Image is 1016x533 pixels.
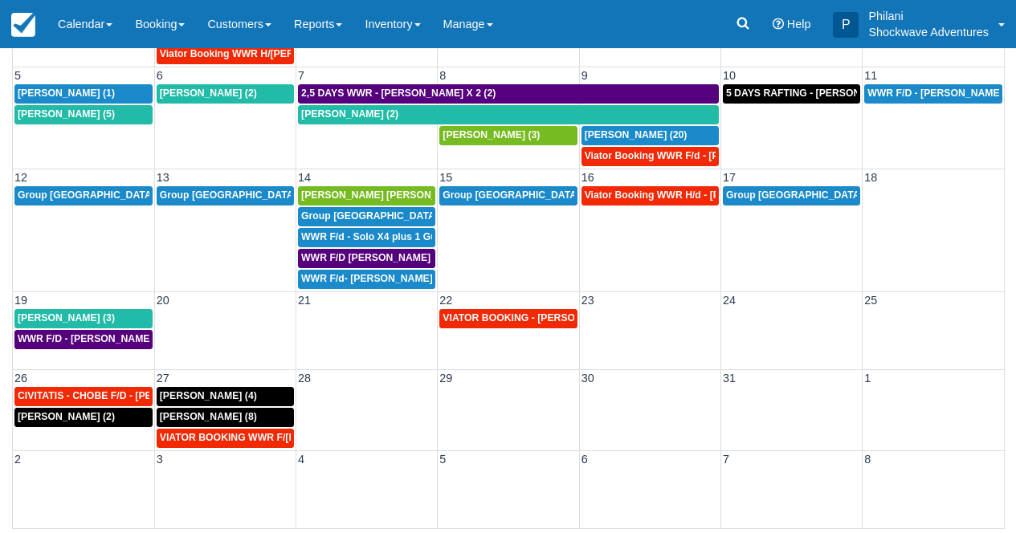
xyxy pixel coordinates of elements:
[298,249,435,268] a: WWR F/D [PERSON_NAME] [PERSON_NAME] GROVVE X2 (1)
[443,189,600,201] span: Group [GEOGRAPHIC_DATA] (54)
[585,129,688,140] span: [PERSON_NAME] (20)
[160,390,257,401] span: [PERSON_NAME] (4)
[18,87,115,99] span: [PERSON_NAME] (1)
[13,294,29,307] span: 19
[581,126,719,145] a: [PERSON_NAME] (20)
[157,84,294,104] a: [PERSON_NAME] (2)
[726,189,883,201] span: Group [GEOGRAPHIC_DATA] (18)
[296,171,312,184] span: 14
[773,18,784,30] i: Help
[863,171,879,184] span: 18
[580,171,596,184] span: 16
[298,105,719,124] a: [PERSON_NAME] (2)
[868,24,989,40] p: Shockwave Adventures
[157,186,294,205] a: Group [GEOGRAPHIC_DATA] (18)
[155,171,171,184] span: 13
[721,372,737,384] span: 31
[18,390,250,401] span: CIVITATIS - CHOBE F/D - [PERSON_NAME] X 1 (1)
[438,453,447,466] span: 5
[18,108,115,120] span: [PERSON_NAME] (5)
[14,408,153,427] a: [PERSON_NAME] (2)
[787,18,811,31] span: Help
[301,87,496,99] span: 2,5 DAYS WWR - [PERSON_NAME] X 2 (2)
[723,84,860,104] a: 5 DAYS RAFTING - [PERSON_NAME] X 2 (4)
[160,189,317,201] span: Group [GEOGRAPHIC_DATA] (18)
[581,147,719,166] a: Viator Booking WWR F/d - [PERSON_NAME] [PERSON_NAME] X2 (2)
[14,105,153,124] a: [PERSON_NAME] (5)
[580,372,596,384] span: 30
[298,186,435,205] a: [PERSON_NAME] [PERSON_NAME] (2)
[721,171,737,184] span: 17
[155,372,171,384] span: 27
[301,189,484,201] span: [PERSON_NAME] [PERSON_NAME] (2)
[864,84,1002,104] a: WWR F/D - [PERSON_NAME] X1 (1)
[160,87,257,99] span: [PERSON_NAME] (2)
[13,171,29,184] span: 12
[13,372,29,384] span: 26
[438,372,454,384] span: 29
[863,69,879,82] span: 11
[721,294,737,307] span: 24
[14,84,153,104] a: [PERSON_NAME] (1)
[438,294,454,307] span: 22
[580,294,596,307] span: 23
[18,333,186,344] span: WWR F/D - [PERSON_NAME] X 3 (3)
[296,294,312,307] span: 21
[18,411,115,422] span: [PERSON_NAME] (2)
[13,69,22,82] span: 5
[439,126,577,145] a: [PERSON_NAME] (3)
[13,453,22,466] span: 2
[863,453,872,466] span: 8
[296,69,306,82] span: 7
[157,45,294,64] a: Viator Booking WWR H/[PERSON_NAME] x2 (3)
[863,294,879,307] span: 25
[726,87,930,99] span: 5 DAYS RAFTING - [PERSON_NAME] X 2 (4)
[301,273,508,284] span: WWR F/d- [PERSON_NAME] Group X 30 (30)
[443,312,649,323] span: VIATOR BOOKING - [PERSON_NAME] X2 (2)
[301,231,466,242] span: WWR F/d - Solo X4 plus 1 Guide (4)
[18,312,115,323] span: [PERSON_NAME] (3)
[298,228,435,247] a: WWR F/d - Solo X4 plus 1 Guide (4)
[863,372,872,384] span: 1
[160,411,257,422] span: [PERSON_NAME] (8)
[14,309,153,328] a: [PERSON_NAME] (3)
[298,270,435,289] a: WWR F/d- [PERSON_NAME] Group X 30 (30)
[438,69,447,82] span: 8
[580,453,590,466] span: 6
[296,453,306,466] span: 4
[155,453,165,466] span: 3
[157,429,294,448] a: VIATOR BOOKING WWR F/[PERSON_NAME] X1 (1)
[11,13,35,37] img: checkfront-main-nav-mini-logo.png
[833,12,859,38] div: P
[298,84,719,104] a: 2,5 DAYS WWR - [PERSON_NAME] X 2 (2)
[14,387,153,406] a: CIVITATIS - CHOBE F/D - [PERSON_NAME] X 1 (1)
[721,453,731,466] span: 7
[721,69,737,82] span: 10
[301,108,398,120] span: [PERSON_NAME] (2)
[155,294,171,307] span: 20
[443,129,540,140] span: [PERSON_NAME] (3)
[14,330,153,349] a: WWR F/D - [PERSON_NAME] X 3 (3)
[18,189,175,201] span: Group [GEOGRAPHIC_DATA] (18)
[301,210,459,222] span: Group [GEOGRAPHIC_DATA] (36)
[298,207,435,226] a: Group [GEOGRAPHIC_DATA] (36)
[157,387,294,406] a: [PERSON_NAME] (4)
[585,189,825,201] span: Viator Booking WWR H/d - [PERSON_NAME] X 4 (4)
[580,69,590,82] span: 9
[160,48,382,59] span: Viator Booking WWR H/[PERSON_NAME] x2 (3)
[157,408,294,427] a: [PERSON_NAME] (8)
[439,309,577,328] a: VIATOR BOOKING - [PERSON_NAME] X2 (2)
[14,186,153,205] a: Group [GEOGRAPHIC_DATA] (18)
[296,372,312,384] span: 28
[301,252,590,263] span: WWR F/D [PERSON_NAME] [PERSON_NAME] GROVVE X2 (1)
[155,69,165,82] span: 6
[868,8,989,24] p: Philani
[723,186,860,205] a: Group [GEOGRAPHIC_DATA] (18)
[581,186,719,205] a: Viator Booking WWR H/d - [PERSON_NAME] X 4 (4)
[438,171,454,184] span: 15
[585,150,906,161] span: Viator Booking WWR F/d - [PERSON_NAME] [PERSON_NAME] X2 (2)
[439,186,577,205] a: Group [GEOGRAPHIC_DATA] (54)
[160,432,398,443] span: VIATOR BOOKING WWR F/[PERSON_NAME] X1 (1)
